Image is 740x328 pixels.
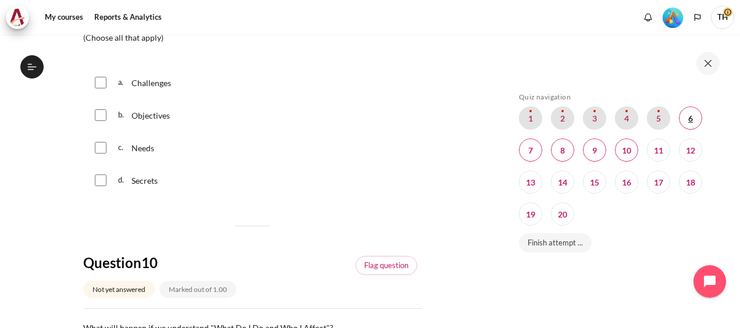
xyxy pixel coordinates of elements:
[118,173,129,187] span: d.
[355,256,417,276] a: Flagged
[519,92,714,102] h5: Quiz navigation
[583,138,606,162] a: 9
[83,19,391,42] span: What do I seek to understand about people if I have a working relationship with them? (Choose all...
[131,110,170,120] span: Objectives
[679,138,702,162] a: 12
[131,78,171,88] span: Challenges
[118,73,129,92] span: a.
[658,6,688,28] a: Level #5
[159,281,236,298] div: Marked out of 1.00
[615,106,638,130] a: 4
[551,202,574,226] a: 20
[551,106,574,130] a: 2
[519,233,592,253] a: Finish attempt ...
[615,138,638,162] a: 10
[83,254,311,272] h4: Question
[615,170,638,194] a: 16
[647,170,670,194] a: 17
[9,9,26,26] img: Architeck
[647,138,670,162] a: 11
[141,254,158,271] span: 10
[131,143,154,153] span: Needs
[519,138,542,162] a: 7
[118,106,129,124] span: b.
[90,6,166,29] a: Reports & Analytics
[519,106,542,130] a: 1
[131,176,158,186] span: Secrets
[551,170,574,194] a: 14
[551,138,574,162] a: 8
[583,106,606,130] a: 3
[41,6,87,29] a: My courses
[639,9,657,26] div: Show notification window with no new notifications
[679,170,702,194] a: 18
[583,170,606,194] a: 15
[689,9,706,26] button: Languages
[663,8,683,28] img: Level #5
[118,138,129,157] span: c.
[663,6,683,28] div: Level #5
[519,202,542,226] a: 19
[83,281,155,298] div: Not yet answered
[679,106,702,130] a: 6
[711,6,734,29] a: User menu
[519,170,542,194] a: 13
[647,106,670,130] a: 5
[711,6,734,29] span: TH
[519,92,714,259] section: Blocks
[6,6,35,29] a: Architeck Architeck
